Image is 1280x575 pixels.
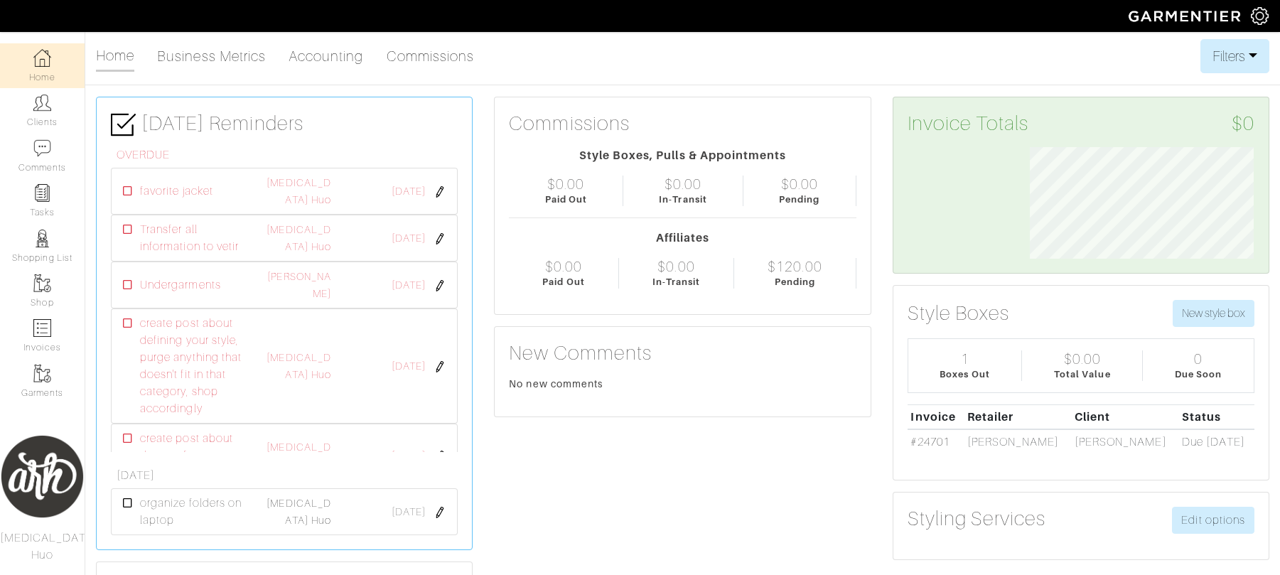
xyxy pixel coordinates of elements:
[33,230,51,247] img: stylists-icon-eb353228a002819b7ec25b43dbf5f0378dd9e0616d9560372ff212230b889e62.png
[267,441,331,470] a: [MEDICAL_DATA] Huo
[117,149,458,162] h6: OVERDUE
[509,341,856,365] h3: New Comments
[652,275,701,289] div: In-Transit
[140,221,245,255] span: Transfer all information to vetir
[509,230,856,247] div: Affiliates
[1178,404,1254,429] th: Status
[111,112,136,137] img: check-box-icon-36a4915ff3ba2bd8f6e4f29bc755bb66becd62c870f447fc0dd1365fcfddab58.png
[779,193,819,206] div: Pending
[434,186,446,198] img: pen-cf24a1663064a2ec1b9c1bd2387e9de7a2fa800b781884d57f21acf72779bad2.png
[117,469,458,483] h6: [DATE]
[545,258,582,275] div: $0.00
[1178,429,1254,454] td: Due [DATE]
[111,112,458,137] h3: [DATE] Reminders
[140,495,245,529] span: organize folders on laptop
[33,139,51,157] img: comment-icon-a0a6a9ef722e966f86d9cbdc48e553b5cf19dbc54f86b18d962a5391bc8f6eb6.png
[96,41,134,72] a: Home
[1173,300,1254,327] button: New style box
[267,498,331,526] a: [MEDICAL_DATA] Huo
[940,367,989,381] div: Boxes Out
[392,359,426,375] span: [DATE]
[140,430,245,481] span: create post about dresses for your body shape
[908,301,1010,326] h3: Style Boxes
[665,176,701,193] div: $0.00
[434,233,446,244] img: pen-cf24a1663064a2ec1b9c1bd2387e9de7a2fa800b781884d57f21acf72779bad2.png
[961,350,969,367] div: 1
[1251,7,1269,25] img: gear-icon-white-bd11855cb880d31180b6d7d6211b90ccbf57a29d726f0c71d8c61bd08dd39cc2.png
[908,404,964,429] th: Invoice
[1232,112,1254,136] span: $0
[964,404,1071,429] th: Retailer
[1175,367,1222,381] div: Due Soon
[545,193,587,206] div: Paid Out
[775,275,815,289] div: Pending
[140,315,245,417] span: create post about defining your style, purge anything that doesn't fit in that category, shop acc...
[434,507,446,518] img: pen-cf24a1663064a2ec1b9c1bd2387e9de7a2fa800b781884d57f21acf72779bad2.png
[1172,507,1254,534] a: Edit options
[908,112,1254,136] h3: Invoice Totals
[140,276,221,294] span: Undergarments
[392,448,426,464] span: [DATE]
[33,49,51,67] img: dashboard-icon-dbcd8f5a0b271acd01030246c82b418ddd0df26cd7fceb0bd07c9910d44c42f6.png
[267,224,331,252] a: [MEDICAL_DATA] Huo
[509,377,856,391] div: No new comments
[33,184,51,202] img: reminder-icon-8004d30b9f0a5d33ae49ab947aed9ed385cf756f9e5892f1edd6e32f2345188e.png
[768,258,822,275] div: $120.00
[267,352,331,380] a: [MEDICAL_DATA] Huo
[1200,39,1269,73] button: Filters
[392,184,426,200] span: [DATE]
[1071,429,1178,454] td: [PERSON_NAME]
[434,280,446,291] img: pen-cf24a1663064a2ec1b9c1bd2387e9de7a2fa800b781884d57f21acf72779bad2.png
[1064,350,1101,367] div: $0.00
[267,177,331,205] a: [MEDICAL_DATA] Huo
[542,275,584,289] div: Paid Out
[392,278,426,294] span: [DATE]
[33,365,51,382] img: garments-icon-b7da505a4dc4fd61783c78ac3ca0ef83fa9d6f193b1c9dc38574b1d14d53ca28.png
[392,231,426,247] span: [DATE]
[267,271,331,299] a: [PERSON_NAME]
[33,274,51,292] img: garments-icon-b7da505a4dc4fd61783c78ac3ca0ef83fa9d6f193b1c9dc38574b1d14d53ca28.png
[157,42,266,70] a: Business Metrics
[434,451,446,462] img: pen-cf24a1663064a2ec1b9c1bd2387e9de7a2fa800b781884d57f21acf72779bad2.png
[1054,367,1111,381] div: Total Value
[387,42,475,70] a: Commissions
[1194,350,1203,367] div: 0
[910,436,949,448] a: #24701
[434,361,446,372] img: pen-cf24a1663064a2ec1b9c1bd2387e9de7a2fa800b781884d57f21acf72779bad2.png
[1122,4,1251,28] img: garmentier-logo-header-white-b43fb05a5012e4ada735d5af1a66efaba907eab6374d6393d1fbf88cb4ef424d.png
[140,183,213,200] span: favorite jacket
[908,507,1046,531] h3: Styling Services
[547,176,584,193] div: $0.00
[289,42,364,70] a: Accounting
[509,147,856,164] div: Style Boxes, Pulls & Appointments
[781,176,818,193] div: $0.00
[1232,527,1266,561] iframe: Intercom live chat
[964,429,1071,454] td: [PERSON_NAME]
[33,94,51,112] img: clients-icon-6bae9207a08558b7cb47a8932f037763ab4055f8c8b6bfacd5dc20c3e0201464.png
[392,505,426,520] span: [DATE]
[509,112,630,136] h3: Commissions
[1071,404,1178,429] th: Client
[33,319,51,337] img: orders-icon-0abe47150d42831381b5fb84f609e132dff9fe21cb692f30cb5eec754e2cba89.png
[659,193,707,206] div: In-Transit
[657,258,694,275] div: $0.00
